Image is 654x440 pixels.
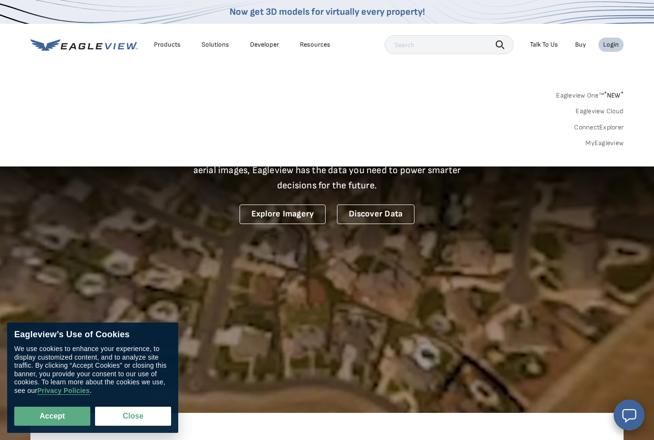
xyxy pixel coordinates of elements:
input: Search [385,35,514,54]
div: Eagleview’s Use of Cookies [14,330,171,340]
button: Close [95,407,171,426]
div: Login [603,40,619,49]
a: Developer [250,40,279,49]
div: We use cookies to enhance your experience, to display customized content, and to analyze site tra... [14,345,171,395]
a: Now get 3D models for virtually every property! [230,6,425,18]
a: Buy [575,40,586,49]
a: Explore Imagery [240,205,326,224]
p: A new era starts here. Built on more than 3.5 billion high-resolution aerial images, Eagleview ha... [182,147,472,193]
a: ConnectExplorer [574,123,624,132]
a: Discover Data [337,205,414,224]
button: Accept [14,407,90,426]
span: NEW [604,91,624,99]
div: Talk To Us [530,40,558,49]
div: Solutions [202,40,229,49]
button: Open chat window [614,400,644,430]
div: Products [154,40,181,49]
a: Eagleview One™*NEW* [556,88,624,99]
a: MyEagleview [586,139,624,147]
div: Resources [300,40,330,49]
a: Privacy Policies [37,387,89,395]
a: Eagleview Cloud [576,107,624,116]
